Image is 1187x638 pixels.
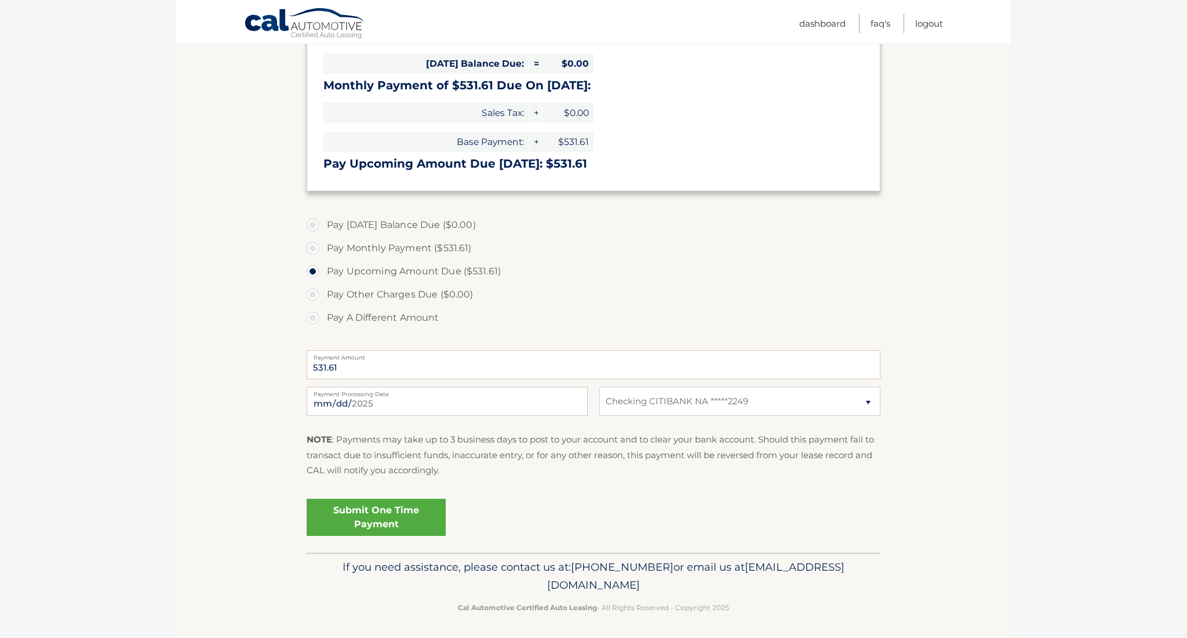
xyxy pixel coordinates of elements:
[458,603,597,612] strong: Cal Automotive Certified Auto Leasing
[541,132,593,152] span: $531.61
[799,14,846,33] a: Dashboard
[307,350,880,379] input: Payment Amount
[307,499,446,536] a: Submit One Time Payment
[307,213,880,237] label: Pay [DATE] Balance Due ($0.00)
[871,14,890,33] a: FAQ's
[529,53,541,74] span: =
[307,432,880,478] p: : Payments may take up to 3 business days to post to your account and to clear your bank account....
[307,237,880,260] label: Pay Monthly Payment ($531.61)
[571,560,673,574] span: [PHONE_NUMBER]
[307,260,880,283] label: Pay Upcoming Amount Due ($531.61)
[314,601,873,614] p: - All Rights Reserved - Copyright 2025
[307,350,880,360] label: Payment Amount
[541,53,593,74] span: $0.00
[323,53,529,74] span: [DATE] Balance Due:
[307,434,332,445] strong: NOTE
[244,8,366,41] a: Cal Automotive
[307,283,880,306] label: Pay Other Charges Due ($0.00)
[915,14,943,33] a: Logout
[323,78,864,93] h3: Monthly Payment of $531.61 Due On [DATE]:
[323,103,529,123] span: Sales Tax:
[323,132,529,152] span: Base Payment:
[307,387,588,416] input: Payment Date
[307,387,588,396] label: Payment Processing Date
[314,558,873,595] p: If you need assistance, please contact us at: or email us at
[529,103,541,123] span: +
[307,306,880,329] label: Pay A Different Amount
[529,132,541,152] span: +
[323,157,864,171] h3: Pay Upcoming Amount Due [DATE]: $531.61
[541,103,593,123] span: $0.00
